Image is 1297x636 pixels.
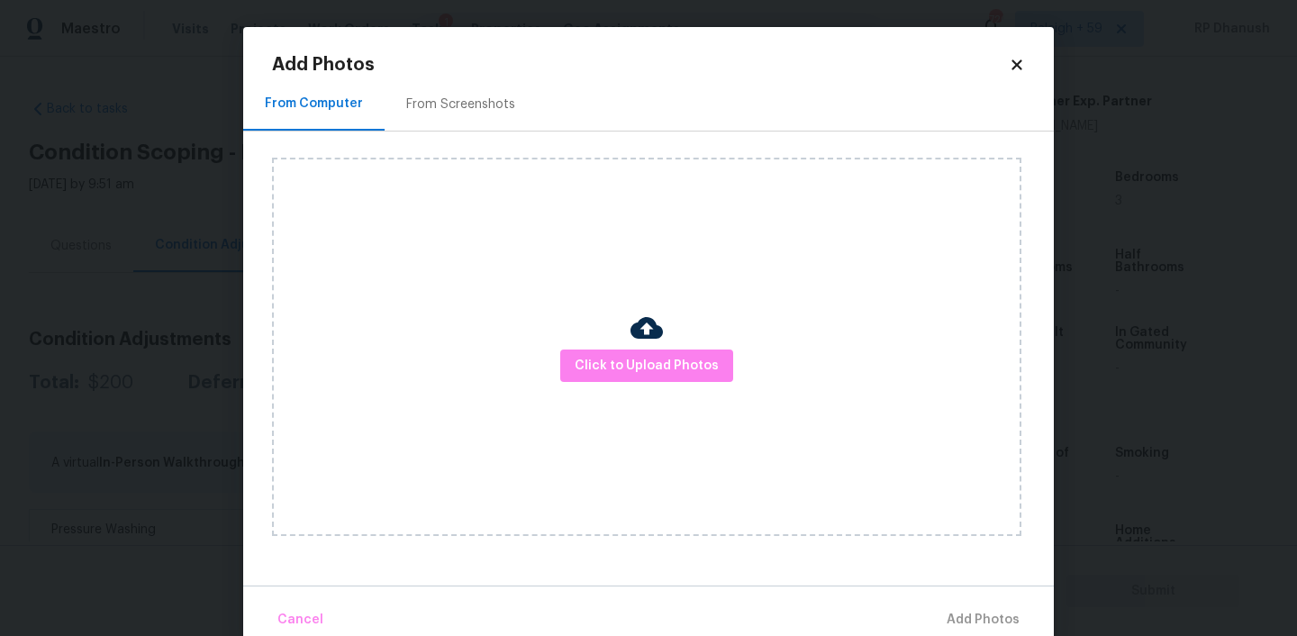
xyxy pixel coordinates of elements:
div: From Screenshots [406,95,515,114]
span: Click to Upload Photos [575,355,719,377]
span: Cancel [277,609,323,631]
h2: Add Photos [272,56,1009,74]
div: From Computer [265,95,363,113]
button: Click to Upload Photos [560,350,733,383]
img: Cloud Upload Icon [630,312,663,344]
